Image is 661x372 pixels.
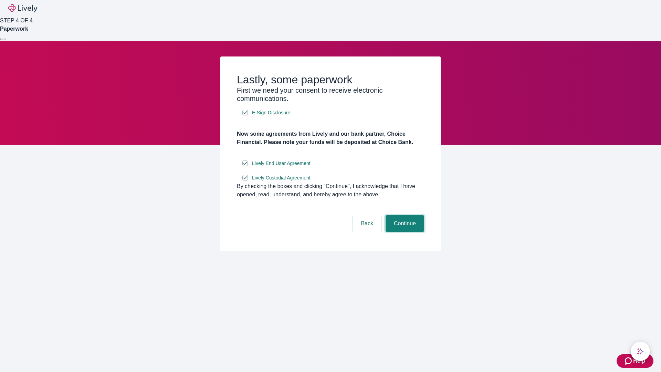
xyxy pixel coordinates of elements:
[237,130,424,146] h4: Now some agreements from Lively and our bank partner, Choice Financial. Please note your funds wi...
[237,182,424,199] div: By checking the boxes and clicking “Continue", I acknowledge that I have opened, read, understand...
[237,86,424,103] h3: First we need your consent to receive electronic communications.
[637,348,644,355] svg: Lively AI Assistant
[252,174,311,182] span: Lively Custodial Agreement
[237,73,424,86] h2: Lastly, some paperwork
[353,215,381,232] button: Back
[251,174,312,182] a: e-sign disclosure document
[251,108,292,117] a: e-sign disclosure document
[252,160,311,167] span: Lively End User Agreement
[251,159,312,168] a: e-sign disclosure document
[631,342,650,361] button: chat
[633,357,645,365] span: Help
[625,357,633,365] svg: Zendesk support icon
[252,109,290,116] span: E-Sign Disclosure
[8,4,37,12] img: Lively
[386,215,424,232] button: Continue
[617,354,653,368] button: Zendesk support iconHelp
